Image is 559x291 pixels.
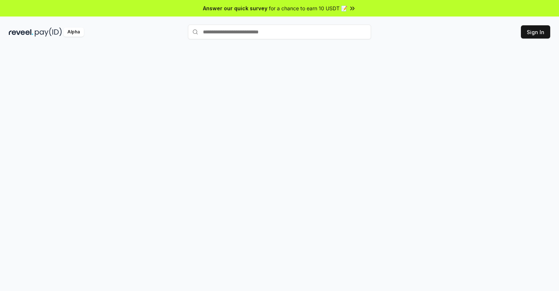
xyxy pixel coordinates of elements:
[63,28,84,37] div: Alpha
[35,28,62,37] img: pay_id
[269,4,347,12] span: for a chance to earn 10 USDT 📝
[9,28,33,37] img: reveel_dark
[203,4,267,12] span: Answer our quick survey
[521,25,550,39] button: Sign In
